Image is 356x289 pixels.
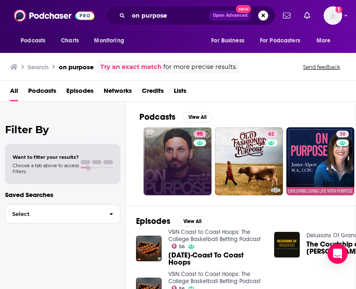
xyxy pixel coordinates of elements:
[311,33,341,49] button: open menu
[205,33,255,49] button: open menu
[172,244,185,249] a: 56
[61,35,79,47] span: Charts
[94,35,124,47] span: Monitoring
[13,163,79,174] span: Choose a tab above to access filters.
[28,84,56,101] a: Podcasts
[324,6,342,25] span: Logged in as hconnor
[236,5,251,13] span: New
[197,130,203,139] span: 95
[177,216,207,226] button: View All
[324,6,342,25] button: Show profile menu
[301,63,343,71] button: Send feedback
[327,244,348,264] div: Open Intercom Messenger
[168,271,261,285] a: VSiN Coast to Coast Hoops: The College Basketball Betting Podcast
[168,252,264,266] a: 1/6/24-Coast To Coast Hoops
[15,33,56,49] button: open menu
[139,112,212,122] a: PodcastsView All
[168,252,264,266] span: [DATE]-Coast To Coast Hoops
[59,63,94,71] h3: on purpose
[340,130,346,139] span: 38
[194,131,206,137] a: 95
[286,127,354,195] a: 38
[10,84,18,101] a: All
[28,63,49,71] h3: Search
[317,35,331,47] span: More
[174,84,186,101] a: Lists
[324,6,342,25] img: User Profile
[179,245,185,249] span: 56
[139,112,175,122] h2: Podcasts
[280,8,294,23] a: Show notifications dropdown
[55,33,84,49] a: Charts
[336,131,349,137] a: 38
[163,62,236,72] span: for more precise results
[21,35,45,47] span: Podcasts
[182,112,212,122] button: View All
[142,84,164,101] a: Credits
[5,123,120,136] h2: Filter By
[5,205,120,223] button: Select
[274,232,300,257] img: The Courtship of Princess Leia Ch. 16-20
[136,216,170,226] h2: Episodes
[254,33,312,49] button: open menu
[100,62,162,72] a: Try an exact match
[260,35,300,47] span: For Podcasters
[5,211,102,217] span: Select
[105,6,275,25] div: Search podcasts, credits, & more...
[301,8,314,23] a: Show notifications dropdown
[209,11,251,21] button: Open AdvancedNew
[335,6,342,13] svg: Add a profile image
[13,154,79,160] span: Want to filter your results?
[88,33,135,49] button: open menu
[211,35,244,47] span: For Business
[215,127,283,195] a: 62
[14,8,94,24] img: Podchaser - Follow, Share and Rate Podcasts
[66,84,94,101] a: Episodes
[136,236,162,261] img: 1/6/24-Coast To Coast Hoops
[104,84,132,101] a: Networks
[168,229,261,243] a: VSiN Coast to Coast Hoops: The College Basketball Betting Podcast
[136,216,207,226] a: EpisodesView All
[128,9,209,22] input: Search podcasts, credits, & more...
[144,127,212,195] a: 95
[268,130,274,139] span: 62
[5,191,120,199] p: Saved Searches
[265,131,277,137] a: 62
[213,13,248,18] span: Open Advanced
